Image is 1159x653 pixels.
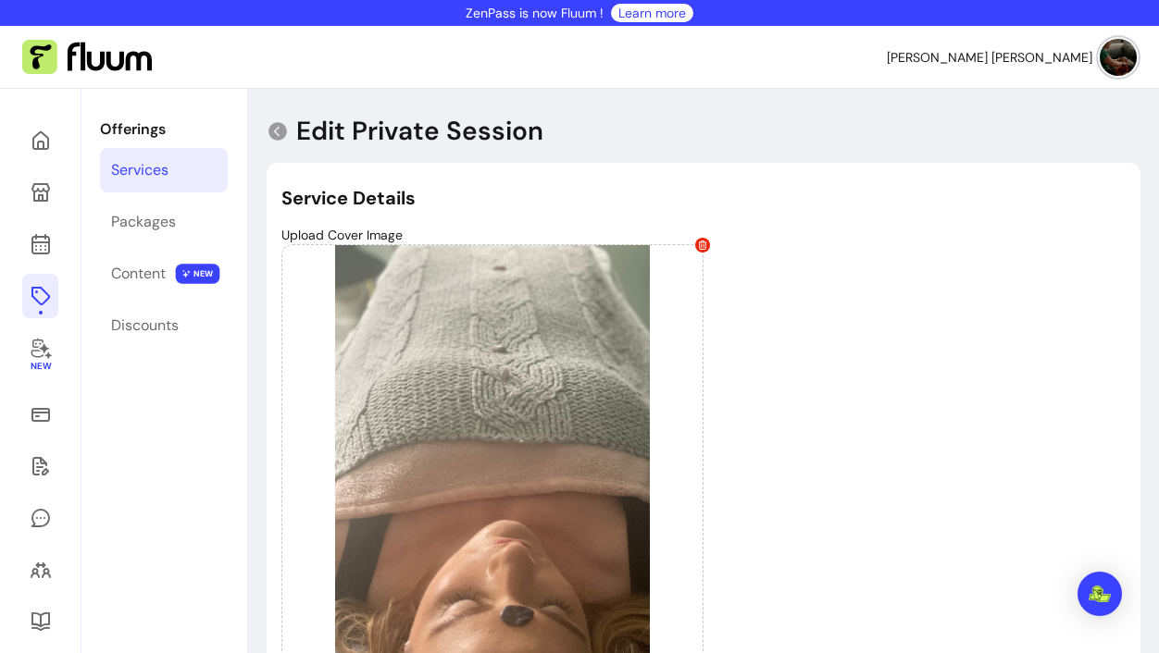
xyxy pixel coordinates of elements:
a: Sales [22,392,58,437]
span: [PERSON_NAME] [PERSON_NAME] [887,48,1092,67]
a: Calendar [22,222,58,266]
div: Content [111,263,166,285]
a: Clients [22,548,58,592]
div: Services [111,159,168,181]
a: Waivers [22,444,58,488]
a: New [22,326,58,385]
a: My Messages [22,496,58,540]
a: Services [100,148,228,192]
div: Open Intercom Messenger [1078,572,1122,616]
a: Resources [22,599,58,644]
div: Packages [111,211,176,233]
img: avatar [1100,39,1137,76]
p: Upload Cover Image [281,226,1126,244]
img: Fluum Logo [22,40,152,75]
a: Home [22,118,58,163]
a: Packages [100,200,228,244]
div: Discounts [111,314,179,337]
a: Learn more [618,4,686,22]
p: Offerings [100,118,228,141]
span: NEW [176,264,220,284]
h5: Service Details [281,185,1126,211]
a: Content NEW [100,252,228,296]
p: ZenPass is now Fluum ! [466,4,604,22]
a: Offerings [22,274,58,318]
button: avatar[PERSON_NAME] [PERSON_NAME] [887,39,1137,76]
p: Edit Private Session [296,115,543,148]
a: My Page [22,170,58,215]
a: Discounts [100,303,228,348]
span: New [30,361,50,373]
